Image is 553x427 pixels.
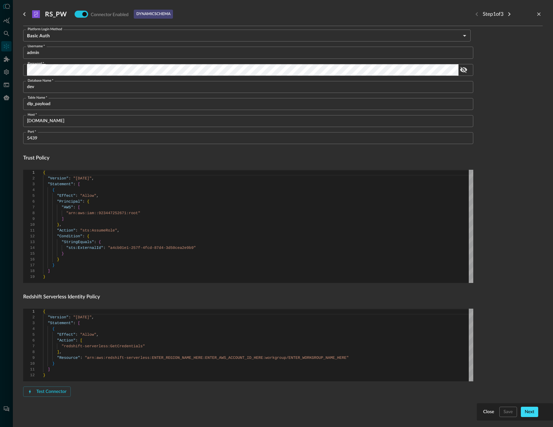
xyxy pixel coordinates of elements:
span: "Condition" [57,234,82,239]
span: : [80,356,82,360]
span: "StringEquals" [62,240,94,244]
span: "Statement" [48,182,73,186]
span: } [57,223,59,227]
span: : [68,315,71,320]
span: "Version" [48,176,68,181]
span: { [99,240,101,244]
div: 11 [23,367,35,372]
span: , [117,228,119,233]
span: : [82,199,85,204]
div: 4 [23,187,35,193]
span: , [92,315,94,320]
span: : [76,228,78,233]
label: Password [28,61,44,66]
span: , [59,223,61,227]
span: ] [48,367,50,372]
div: 17 [23,262,35,268]
span: , [59,350,61,354]
span: "AWS" [62,205,73,210]
span: [ [78,182,80,186]
span: , [96,332,99,337]
span: [ [78,205,80,210]
span: } [52,263,55,268]
span: { [43,170,45,175]
span: : [76,194,78,198]
span: : [73,205,76,210]
div: 2 [23,176,35,181]
label: Host [28,112,37,117]
div: 15 [23,251,35,257]
span: "Resource" [57,356,80,360]
div: 10 [23,222,35,228]
div: 6 [23,338,35,343]
span: OUP_NAME_HERE" [316,356,349,360]
button: go back [19,9,30,19]
span: : [94,240,96,244]
div: 7 [23,343,35,349]
div: 16 [23,257,35,262]
div: 3 [23,320,35,326]
span: : [76,332,78,337]
div: 9 [23,216,35,222]
span: "sts:AssumeRole" [80,228,117,233]
button: Test Connector [23,386,71,397]
span: "Allow" [80,194,96,198]
div: 8 [23,349,35,355]
span: "sts:ExternalId" [66,246,103,250]
div: Close [483,408,494,416]
span: "Action" [57,338,76,343]
div: 3 [23,181,35,187]
span: [ [78,321,80,325]
span: { [52,327,55,331]
span: : [73,321,76,325]
span: { [43,309,45,314]
span: ] [57,350,59,354]
span: : [103,246,105,250]
span: [ [80,338,82,343]
span: { [87,234,89,239]
span: : [68,176,71,181]
div: 4 [23,326,35,332]
h4: Redshift Serverless Identity Policy [23,293,473,301]
div: 12 [23,372,35,378]
span: "Effect" [57,332,76,337]
span: "Effect" [57,194,76,198]
div: 6 [23,199,35,204]
span: "Version" [48,315,68,320]
span: { [87,199,89,204]
button: show password [458,65,469,75]
div: 19 [23,274,35,280]
div: 9 [23,355,35,361]
h5: Basic Auth [27,32,460,39]
div: 13 [23,239,35,245]
div: 5 [23,193,35,199]
div: 11 [23,228,35,233]
span: ] [48,269,50,273]
h4: Trust Policy [23,154,473,162]
h3: RS_PW [45,10,67,18]
div: 1 [23,309,35,314]
span: : [73,182,76,186]
button: close-drawer [535,10,543,18]
span: ] [62,217,64,221]
span: { [52,188,55,192]
span: "[DATE]" [73,315,92,320]
span: : [76,338,78,343]
span: } [57,257,59,262]
div: 1 [23,170,35,176]
span: "Action" [57,228,76,233]
label: Username [28,44,45,49]
span: , [96,194,99,198]
label: Platform Login Method [28,27,62,32]
span: "Allow" [80,332,96,337]
button: Next step [504,9,514,19]
div: 14 [23,245,35,251]
span: "Statement" [48,321,73,325]
span: : [82,234,85,239]
div: 2 [23,314,35,320]
p: Connector Enabled [91,11,129,18]
p: dynamic schema [136,11,170,17]
svg: Amazon Redshift Serverless [32,10,40,18]
div: 8 [23,210,35,216]
span: } [43,275,45,279]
